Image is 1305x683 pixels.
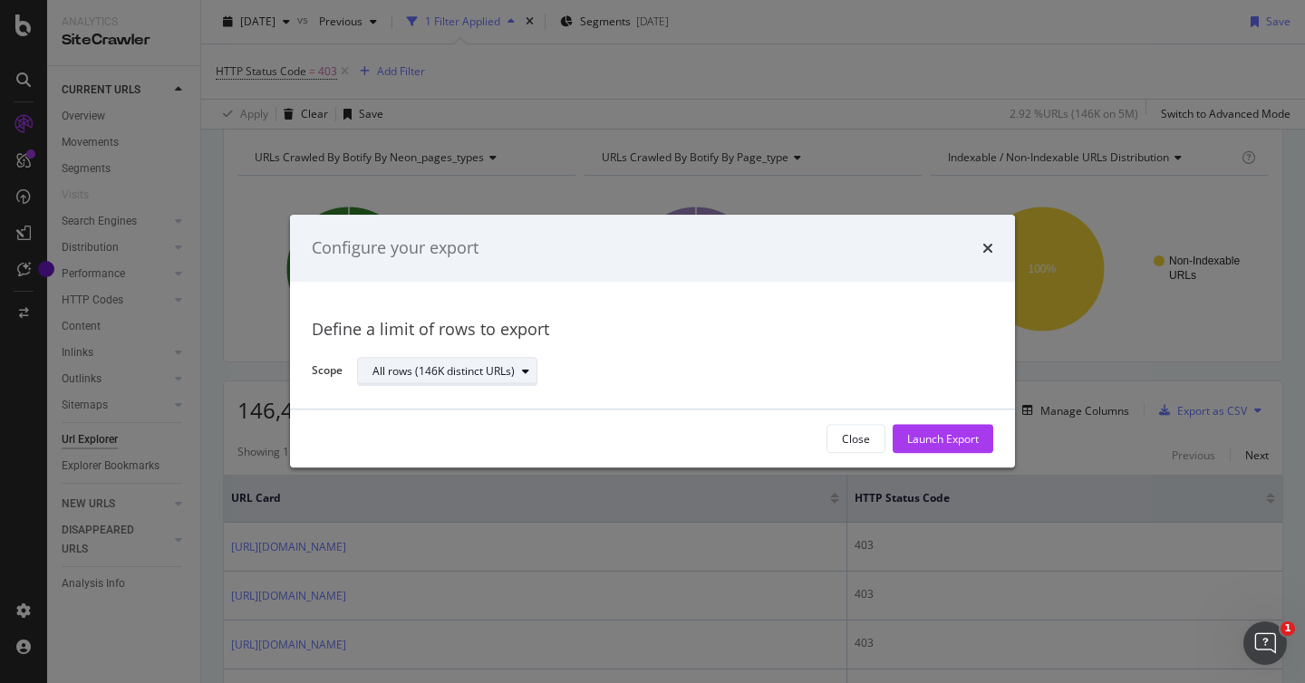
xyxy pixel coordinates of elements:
div: Configure your export [312,236,478,260]
span: 1 [1281,621,1295,636]
div: Close [842,431,870,447]
label: Scope [312,363,343,383]
button: Close [826,425,885,454]
div: Launch Export [907,431,979,447]
div: Define a limit of rows to export [312,318,993,341]
iframe: Intercom live chat [1243,621,1287,665]
button: All rows (146K distinct URLs) [357,357,537,386]
button: Launch Export [893,425,993,454]
div: All rows (146K distinct URLs) [372,366,515,377]
div: times [982,236,993,260]
div: modal [290,215,1015,467]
